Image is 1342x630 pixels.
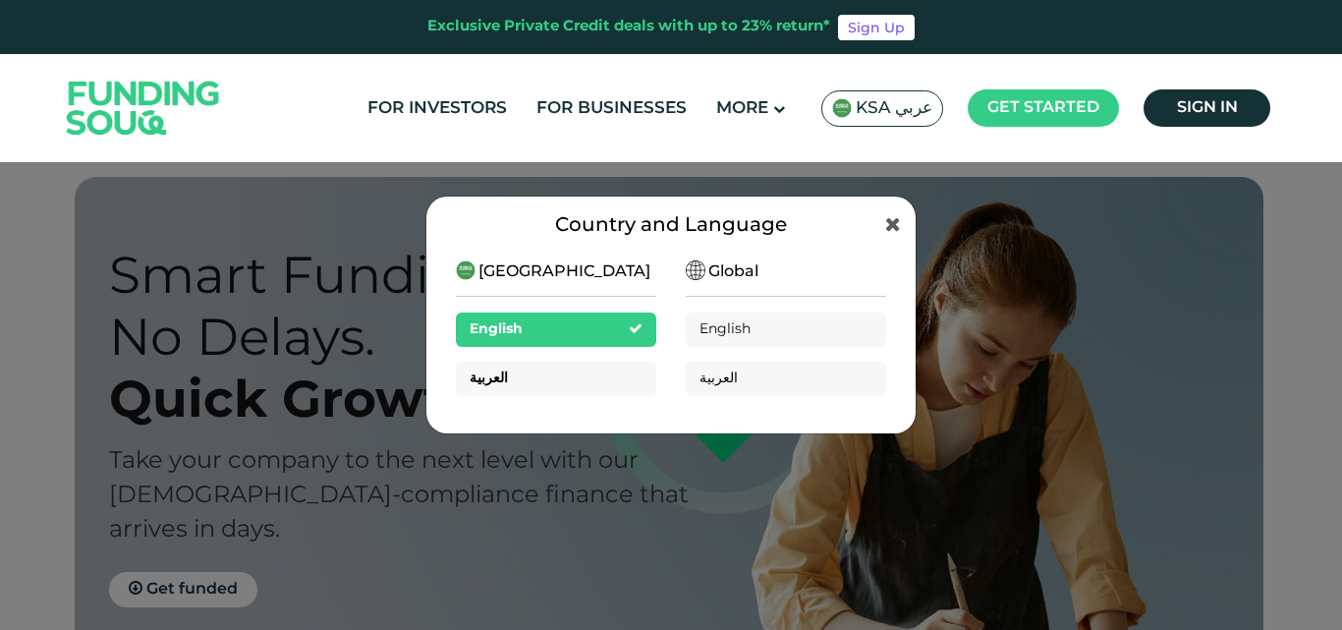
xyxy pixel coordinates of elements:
img: SA Flag [686,260,705,280]
span: Sign in [1177,100,1238,115]
span: العربية [699,372,738,385]
span: More [716,100,768,117]
a: Sign in [1144,89,1270,127]
span: English [699,322,751,336]
img: SA Flag [456,260,475,280]
span: العربية [470,372,508,385]
span: Global [708,260,758,284]
a: For Investors [363,92,512,125]
a: Sign Up [838,15,915,40]
span: KSA عربي [856,97,932,120]
img: Logo [47,58,240,157]
div: Exclusive Private Credit deals with up to 23% return* [427,16,830,38]
a: For Businesses [531,92,692,125]
span: [GEOGRAPHIC_DATA] [478,260,650,284]
span: Get started [987,100,1099,115]
div: Country and Language [456,211,886,241]
img: SA Flag [832,98,852,118]
span: English [470,322,523,336]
